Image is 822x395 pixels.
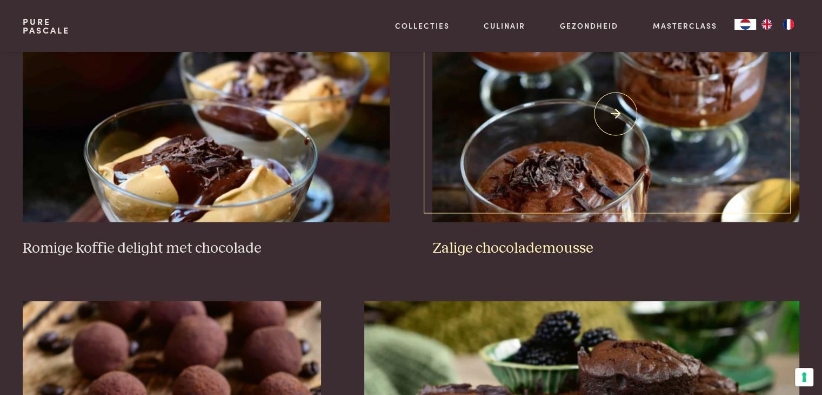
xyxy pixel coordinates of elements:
[23,5,389,258] a: Romige koffie delight met chocolade Romige koffie delight met chocolade
[432,239,799,258] h3: Zalige chocolademousse
[432,5,799,222] img: Zalige chocolademousse
[778,19,799,30] a: FR
[653,20,717,31] a: Masterclass
[560,20,618,31] a: Gezondheid
[395,20,450,31] a: Collecties
[23,17,70,35] a: PurePascale
[734,19,756,30] a: NL
[432,5,799,258] a: Zalige chocolademousse Zalige chocolademousse
[23,239,389,258] h3: Romige koffie delight met chocolade
[734,19,756,30] div: Language
[484,20,525,31] a: Culinair
[23,5,389,222] img: Romige koffie delight met chocolade
[795,368,813,386] button: Uw voorkeuren voor toestemming voor trackingtechnologieën
[756,19,778,30] a: EN
[756,19,799,30] ul: Language list
[734,19,799,30] aside: Language selected: Nederlands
